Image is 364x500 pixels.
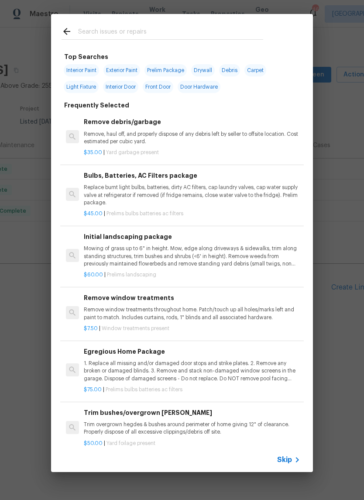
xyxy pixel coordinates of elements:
span: $75.00 [84,387,102,392]
p: Remove, haul off, and properly dispose of any debris left by seller to offsite location. Cost est... [84,131,300,145]
span: Prelim Package [144,64,187,76]
p: | [84,210,300,217]
p: Trim overgrown hegdes & bushes around perimeter of home giving 12" of clearance. Properly dispose... [84,421,300,436]
input: Search issues or repairs [78,26,263,39]
span: Skip [277,455,292,464]
p: 1. Replace all missing and/or damaged door stops and strike plates. 2. Remove any broken or damag... [84,360,300,382]
span: Yard garbage present [106,150,159,155]
span: Yard foilage present [106,441,155,446]
h6: Initial landscaping package [84,232,300,241]
span: Interior Paint [64,64,99,76]
span: Window treatments present [102,326,169,331]
p: Mowing of grass up to 6" in height. Mow, edge along driveways & sidewalks, trim along standing st... [84,245,300,267]
span: Prelims bulbs batteries ac filters [106,387,182,392]
p: | [84,271,300,279]
p: | [84,440,300,447]
span: Front Door [143,81,173,93]
h6: Top Searches [64,52,108,62]
span: Interior Door [103,81,138,93]
h6: Trim bushes/overgrown [PERSON_NAME] [84,408,300,417]
p: | [84,386,300,393]
span: Exterior Paint [103,64,140,76]
p: Replace burnt light bulbs, batteries, dirty AC filters, cap laundry valves, cap water supply valv... [84,184,300,206]
span: Drywall [191,64,215,76]
h6: Remove debris/garbage [84,117,300,127]
span: Debris [219,64,240,76]
span: $50.00 [84,441,103,446]
p: | [84,325,300,332]
h6: Bulbs, Batteries, AC Filters package [84,171,300,180]
span: $60.00 [84,272,103,277]
span: Door Hardware [178,81,220,93]
span: Prelims bulbs batteries ac filters [106,211,183,216]
p: | [84,149,300,156]
span: $35.00 [84,150,102,155]
h6: Frequently Selected [64,100,129,110]
span: Carpet [244,64,266,76]
span: Prelims landscaping [107,272,156,277]
p: Remove window treatments throughout home. Patch/touch up all holes/marks left and paint to match.... [84,306,300,321]
span: $45.00 [84,211,103,216]
span: Light Fixture [64,81,99,93]
h6: Egregious Home Package [84,347,300,356]
span: $7.50 [84,326,98,331]
h6: Remove window treatments [84,293,300,303]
